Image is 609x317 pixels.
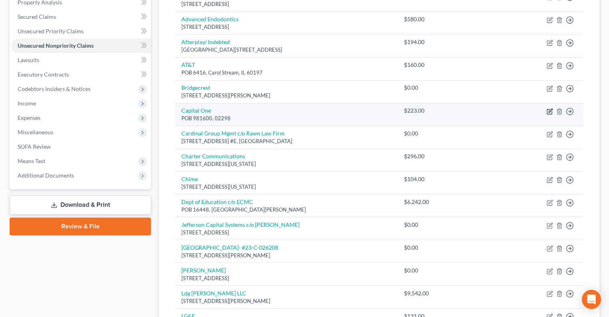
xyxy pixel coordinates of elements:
a: Secured Claims [11,10,151,24]
div: [GEOGRAPHIC_DATA][STREET_ADDRESS] [181,46,391,54]
span: Income [18,100,36,107]
a: [PERSON_NAME] [181,267,226,274]
a: Jefferson Capital Systems c/o [PERSON_NAME] [181,221,299,228]
div: $0.00 [404,221,446,229]
div: $104.00 [404,175,446,183]
a: Advanced Endodontics [181,16,239,22]
div: $0.00 [404,267,446,275]
div: POB 981600, 02298 [181,115,391,122]
div: $296.00 [404,152,446,160]
div: [STREET_ADDRESS] #E, [GEOGRAPHIC_DATA] [181,137,391,145]
a: Dept of Education c/o ECMC [181,198,253,205]
a: Capital One [181,107,211,114]
div: $194.00 [404,38,446,46]
span: Unsecured Nonpriority Claims [18,42,94,49]
div: Open Intercom Messenger [582,290,601,309]
div: [STREET_ADDRESS][US_STATE] [181,183,391,191]
a: Charter Communications [181,153,245,160]
div: POB 16448, [GEOGRAPHIC_DATA][PERSON_NAME] [181,206,391,214]
span: Secured Claims [18,13,56,20]
div: $0.00 [404,244,446,252]
a: [GEOGRAPHIC_DATA]- #23-C-026208 [181,244,278,251]
div: [STREET_ADDRESS] [181,23,391,31]
span: Unsecured Priority Claims [18,28,84,34]
a: Unsecured Priority Claims [11,24,151,38]
span: Means Test [18,157,45,164]
a: Chime [181,176,198,182]
div: $223.00 [404,107,446,115]
a: Review & File [10,218,151,235]
a: AT&T [181,61,195,68]
a: Unsecured Nonpriority Claims [11,38,151,53]
div: $6,242.00 [404,198,446,206]
div: [STREET_ADDRESS] [181,229,391,236]
div: $160.00 [404,61,446,69]
a: Ldg [PERSON_NAME] LLC [181,290,246,297]
span: Executory Contracts [18,71,69,78]
a: Download & Print [10,196,151,214]
div: $9,542.00 [404,289,446,297]
a: Bridgecrest [181,84,210,91]
div: [STREET_ADDRESS][PERSON_NAME] [181,297,391,305]
a: SOFA Review [11,139,151,154]
span: SOFA Review [18,143,51,150]
a: Lawsuits [11,53,151,67]
div: $0.00 [404,84,446,92]
span: Additional Documents [18,172,74,179]
div: [STREET_ADDRESS] [181,275,391,282]
div: [STREET_ADDRESS][PERSON_NAME] [181,252,391,259]
span: Codebtors Insiders & Notices [18,85,90,92]
div: [STREET_ADDRESS][US_STATE] [181,160,391,168]
div: [STREET_ADDRESS] [181,0,391,8]
span: Miscellaneous [18,129,53,135]
div: [STREET_ADDRESS][PERSON_NAME] [181,92,391,99]
a: Executory Contracts [11,67,151,82]
a: Cardinal Group Mgmt c/o Rawn Law Firm [181,130,285,137]
div: $0.00 [404,129,446,137]
div: POB 6416, Carol Stream, IL 60197 [181,69,391,77]
span: Lawsuits [18,57,39,63]
span: Expenses [18,114,40,121]
div: $580.00 [404,15,446,23]
a: Afterplay/ Indebted [181,38,230,45]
